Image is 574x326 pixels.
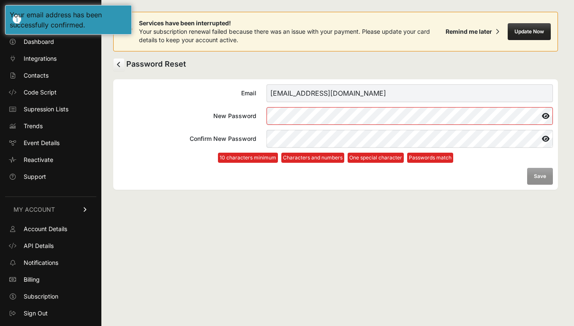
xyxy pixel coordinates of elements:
div: Email [118,89,256,97]
span: Services have been interrupted! [139,19,442,27]
li: Characters and numbers [281,153,344,163]
span: API Details [24,242,54,250]
span: Reactivate [24,156,53,164]
span: Supression Lists [24,105,68,113]
a: MY ACCOUNT [5,197,96,222]
span: Code Script [24,88,57,97]
a: Notifications [5,256,96,269]
span: Subscription [24,292,58,301]
a: Event Details [5,136,96,150]
input: Confirm New Password [267,130,553,148]
a: Support [5,170,96,183]
span: MY ACCOUNT [14,205,55,214]
span: Your subscription renewal failed because there was an issue with your payment. Please update your... [139,28,430,43]
h2: Password Reset [113,58,558,71]
a: Subscription [5,290,96,303]
span: Event Details [24,139,60,147]
a: Supression Lists [5,102,96,116]
span: Billing [24,275,40,284]
span: Support [24,172,46,181]
a: Account Details [5,222,96,236]
span: Account Details [24,225,67,233]
span: Dashboard [24,38,54,46]
a: Sign Out [5,307,96,320]
span: Notifications [24,259,58,267]
li: One special character [348,153,404,163]
span: Trends [24,122,43,130]
a: Billing [5,273,96,286]
a: Contacts [5,69,96,82]
li: 10 characters minimum [218,153,278,163]
a: Trends [5,119,96,133]
span: Contacts [24,71,49,80]
li: Passwords match [407,153,453,163]
a: Code Script [5,86,96,99]
div: Your email address has been successfully confirmed. [10,10,127,30]
input: Email [267,84,553,102]
a: Dashboard [5,35,96,48]
button: Update Now [508,23,551,40]
a: API Details [5,239,96,253]
button: Remind me later [442,24,503,39]
div: New Password [118,112,256,120]
div: Remind me later [446,27,492,36]
input: New Password [267,107,553,125]
span: Integrations [24,54,57,63]
a: Integrations [5,52,96,65]
div: Confirm New Password [118,135,256,143]
span: Sign Out [24,309,48,318]
a: Reactivate [5,153,96,167]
